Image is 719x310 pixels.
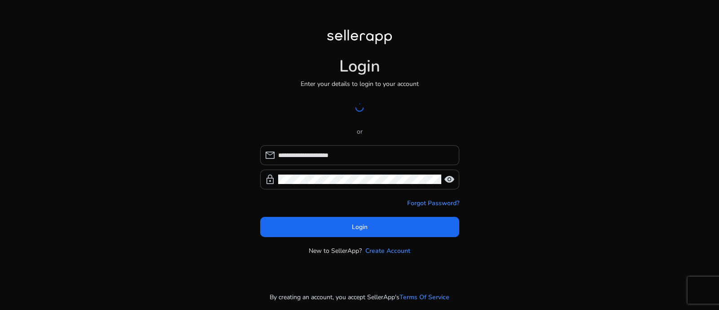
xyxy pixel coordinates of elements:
span: Login [352,222,368,232]
button: Login [260,217,459,237]
a: Terms Of Service [399,292,449,302]
span: lock [265,174,275,185]
h1: Login [339,57,380,76]
span: visibility [444,174,455,185]
a: Forgot Password? [407,198,459,208]
p: New to SellerApp? [309,246,362,256]
p: Enter your details to login to your account [301,79,419,89]
p: or [260,127,459,136]
a: Create Account [365,246,410,256]
span: mail [265,150,275,161]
